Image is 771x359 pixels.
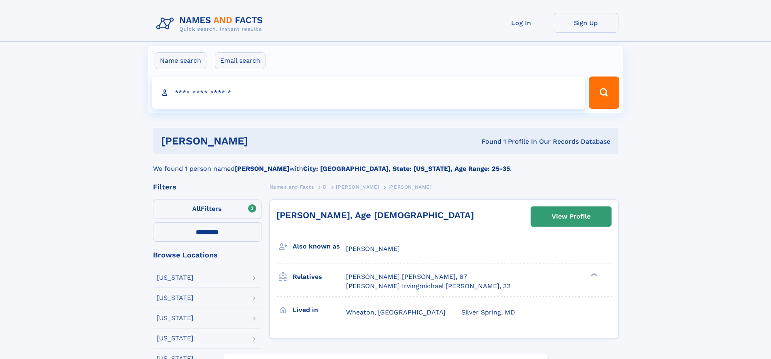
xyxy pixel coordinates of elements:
[293,303,346,317] h3: Lived in
[215,52,265,69] label: Email search
[323,184,327,190] span: D
[235,165,289,172] b: [PERSON_NAME]
[461,308,515,316] span: Silver Spring, MD
[346,282,510,291] a: [PERSON_NAME] Irvingmichael [PERSON_NAME], 32
[346,245,400,253] span: [PERSON_NAME]
[293,240,346,253] h3: Also known as
[323,182,327,192] a: D
[152,76,586,109] input: search input
[554,13,618,33] a: Sign Up
[153,183,261,191] div: Filters
[153,13,270,35] img: Logo Names and Facts
[276,210,474,220] a: [PERSON_NAME], Age [DEMOGRAPHIC_DATA]
[346,272,467,281] a: [PERSON_NAME] [PERSON_NAME], 67
[588,272,598,278] div: ❯
[346,308,446,316] span: Wheaton, [GEOGRAPHIC_DATA]
[365,137,610,146] div: Found 1 Profile In Our Records Database
[153,200,261,219] label: Filters
[336,184,379,190] span: [PERSON_NAME]
[389,184,432,190] span: [PERSON_NAME]
[157,315,193,321] div: [US_STATE]
[161,136,365,146] h1: [PERSON_NAME]
[157,274,193,281] div: [US_STATE]
[153,154,618,174] div: We found 1 person named with .
[155,52,206,69] label: Name search
[157,295,193,301] div: [US_STATE]
[270,182,314,192] a: Names and Facts
[336,182,379,192] a: [PERSON_NAME]
[153,251,261,259] div: Browse Locations
[293,270,346,284] h3: Relatives
[157,335,193,342] div: [US_STATE]
[531,207,611,226] a: View Profile
[303,165,510,172] b: City: [GEOGRAPHIC_DATA], State: [US_STATE], Age Range: 25-35
[192,205,201,212] span: All
[489,13,554,33] a: Log In
[589,76,619,109] button: Search Button
[552,207,590,226] div: View Profile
